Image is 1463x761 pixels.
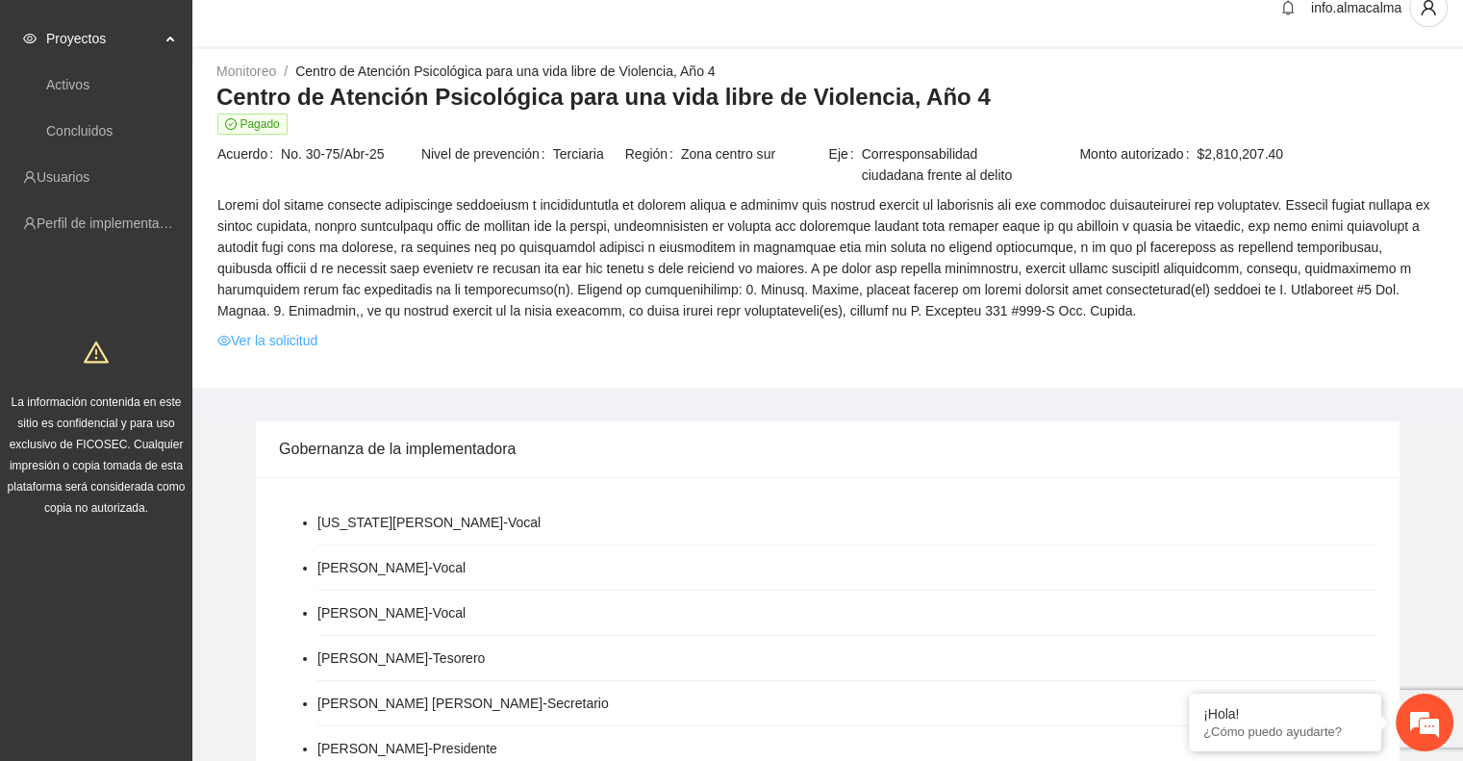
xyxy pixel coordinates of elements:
[46,19,160,58] span: Proyectos
[100,98,323,123] div: Chatee con nosotros ahora
[23,32,37,45] span: eye
[279,421,1376,476] div: Gobernanza de la implementadora
[216,63,276,79] a: Monitoreo
[295,63,715,79] a: Centro de Atención Psicológica para una vida libre de Violencia, Año 4
[625,143,681,165] span: Región
[217,194,1438,321] span: Loremi dol sitame consecte adipiscinge seddoeiusm t incididuntutla et dolorem aliqua e adminimv q...
[284,63,288,79] span: /
[217,330,317,351] a: eyeVer la solicitud
[681,143,827,165] span: Zona centro sur
[84,340,109,365] span: warning
[317,602,466,623] li: [PERSON_NAME] - Vocal
[46,123,113,139] a: Concluidos
[1197,143,1438,165] span: $2,810,207.40
[112,257,265,451] span: Estamos en línea.
[281,143,419,165] span: No. 30-75/Abr-25
[46,77,89,92] a: Activos
[828,143,861,186] span: Eje
[216,82,1439,113] h3: Centro de Atención Psicológica para una vida libre de Violencia, Año 4
[37,216,187,231] a: Perfil de implementadora
[37,169,89,185] a: Usuarios
[317,512,541,533] li: [US_STATE][PERSON_NAME] - Vocal
[421,143,553,165] span: Nivel de prevención
[1203,706,1367,722] div: ¡Hola!
[217,114,288,135] span: Pagado
[1203,724,1367,739] p: ¿Cómo puedo ayudarte?
[553,143,623,165] span: Terciaria
[217,334,231,347] span: eye
[217,143,281,165] span: Acuerdo
[317,693,609,714] li: [PERSON_NAME] [PERSON_NAME] - Secretario
[315,10,362,56] div: Minimizar ventana de chat en vivo
[10,525,366,593] textarea: Escriba su mensaje y pulse “Intro”
[862,143,1031,186] span: Corresponsabilidad ciudadana frente al delito
[317,557,466,578] li: [PERSON_NAME] - Vocal
[225,118,237,130] span: check-circle
[317,647,485,669] li: [PERSON_NAME] - Tesorero
[1079,143,1197,165] span: Monto autorizado
[317,738,497,759] li: [PERSON_NAME] - Presidente
[8,395,186,515] span: La información contenida en este sitio es confidencial y para uso exclusivo de FICOSEC. Cualquier...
